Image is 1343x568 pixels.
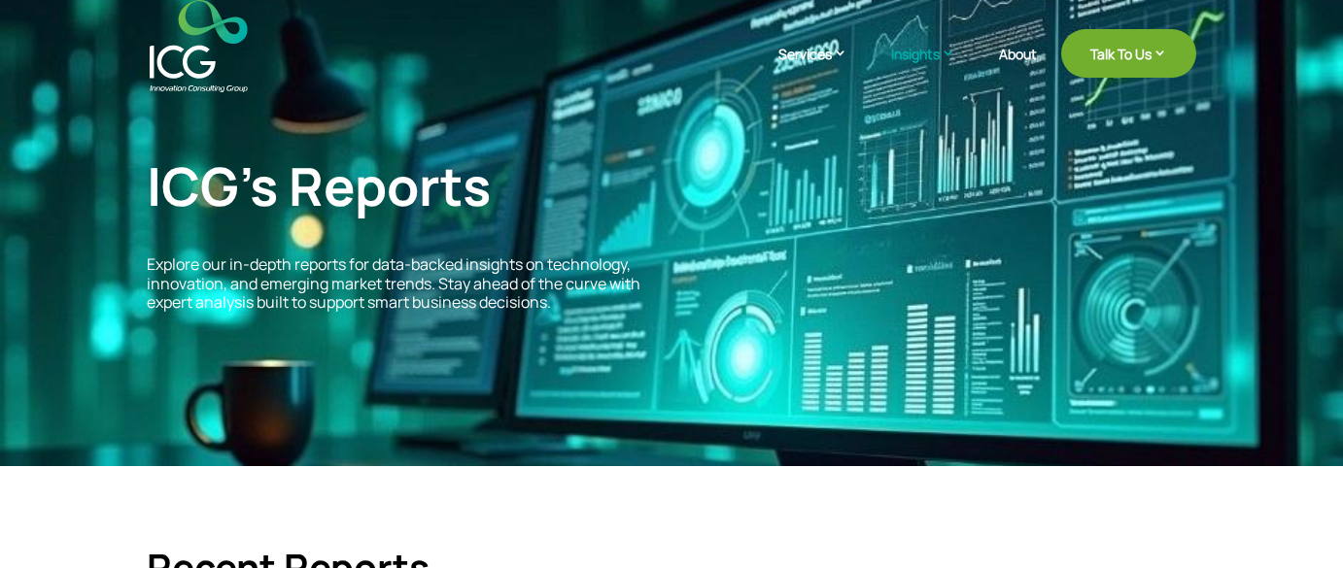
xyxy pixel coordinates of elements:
a: Talk To Us [1061,29,1196,78]
a: Services [778,44,867,92]
a: Insights [891,44,975,92]
span: ICG’s Reports [147,150,491,221]
a: About [999,47,1037,92]
span: Explore our in-depth reports for data-backed insights on technology, innovation, and emerging mar... [147,253,640,312]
